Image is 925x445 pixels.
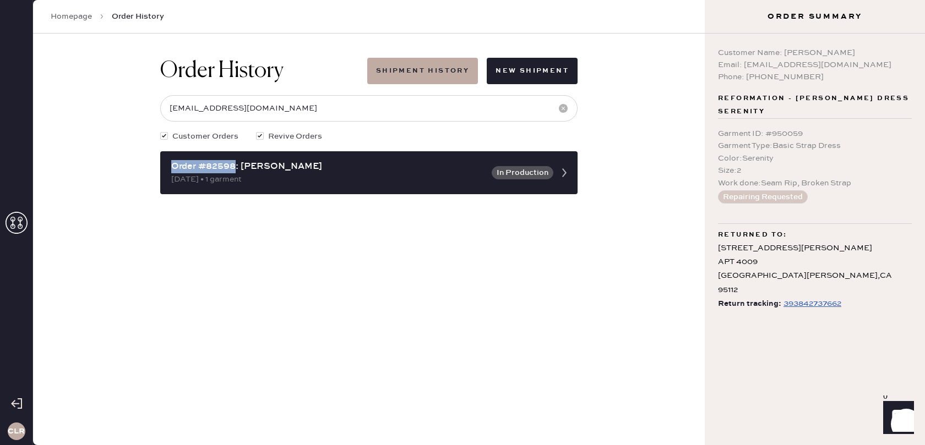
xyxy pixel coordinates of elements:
div: Email: [EMAIL_ADDRESS][DOMAIN_NAME] [718,59,912,71]
div: Size : 2 [718,164,912,177]
a: 393842737662 [781,297,841,311]
div: Order #82598: [PERSON_NAME] [171,160,485,173]
div: Garment ID : # 950059 [718,128,912,140]
div: https://www.fedex.com/apps/fedextrack/?tracknumbers=393842737662&cntry_code=US [783,297,841,310]
span: Return tracking: [718,297,781,311]
iframe: Front Chat [873,395,920,443]
span: Order History [112,11,164,22]
span: Revive Orders [268,130,322,142]
div: [STREET_ADDRESS][PERSON_NAME] APT 4009 [GEOGRAPHIC_DATA][PERSON_NAME] , CA 95112 [718,241,912,297]
span: Returned to: [718,228,787,241]
div: Customer Name: [PERSON_NAME] [718,47,912,59]
h3: CLR [8,427,25,435]
span: Customer Orders [172,130,238,142]
div: Color : Serenity [718,152,912,164]
div: Work done : Seam Rip, Broken Strap [718,177,912,189]
button: Repairing Requested [718,190,808,204]
input: Search by order number, customer name, email or phone number [160,95,578,122]
button: Shipment History [367,58,478,84]
span: Reformation - [PERSON_NAME] Dress Serenity [718,92,912,118]
h1: Order History [160,58,284,84]
a: Homepage [51,11,92,22]
h3: Order Summary [705,11,925,22]
div: Garment Type : Basic Strap Dress [718,140,912,152]
button: In Production [492,166,553,179]
div: [DATE] • 1 garment [171,173,485,185]
div: Phone: [PHONE_NUMBER] [718,71,912,83]
button: New Shipment [487,58,578,84]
